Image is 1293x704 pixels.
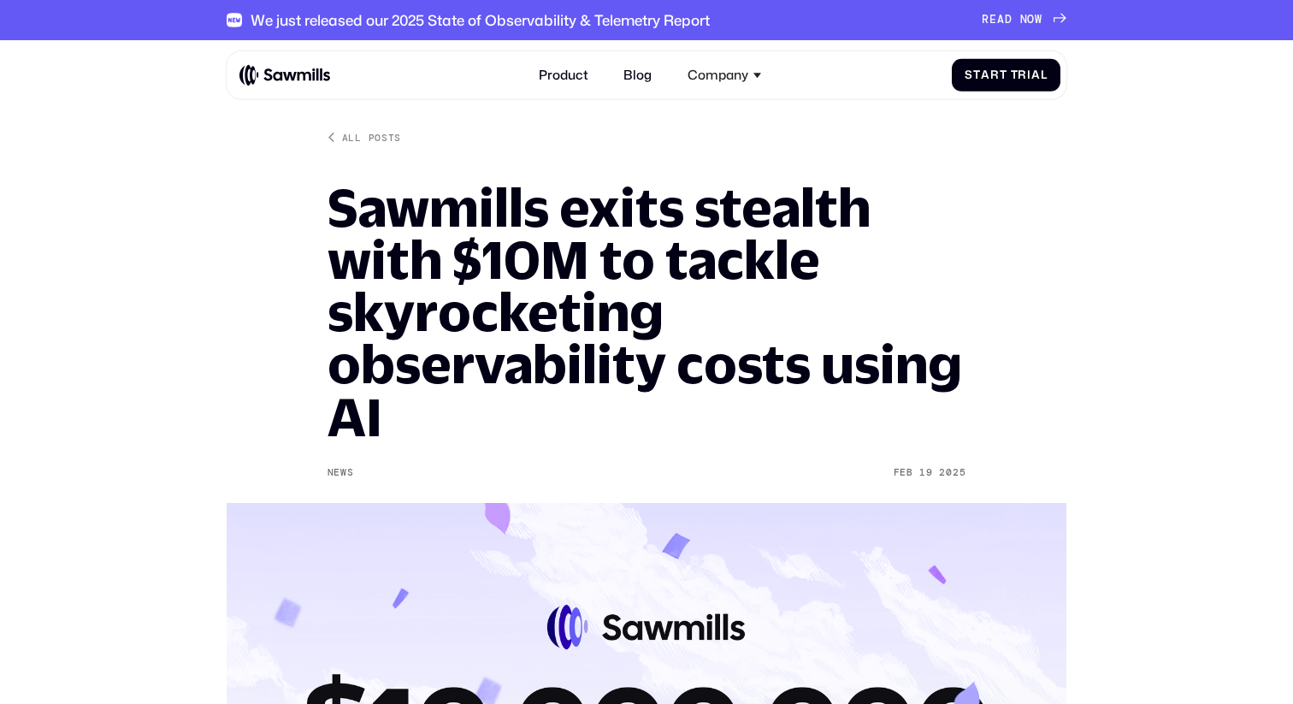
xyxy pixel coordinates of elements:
[965,68,973,82] span: S
[342,131,401,144] div: All posts
[939,467,965,479] div: 2025
[894,467,913,479] div: Feb
[1005,13,1013,27] span: D
[952,59,1060,92] a: StartTrial
[1027,13,1035,27] span: O
[990,68,1000,82] span: r
[678,58,770,93] div: Company
[1000,68,1007,82] span: t
[328,467,354,479] div: News
[529,58,599,93] a: Product
[1011,68,1018,82] span: T
[981,68,990,82] span: a
[328,131,401,144] a: All posts
[1027,68,1031,82] span: i
[973,68,981,82] span: t
[1020,13,1028,27] span: N
[982,13,989,27] span: R
[919,467,932,479] div: 19
[982,13,1066,27] a: READNOW
[1035,13,1042,27] span: W
[328,181,966,443] h1: Sawmills exits stealth with $10M to tackle skyrocketing observability costs using AI
[688,68,748,83] div: Company
[997,13,1005,27] span: A
[251,11,710,28] div: We just released our 2025 State of Observability & Telemetry Report
[989,13,997,27] span: E
[614,58,662,93] a: Blog
[1018,68,1027,82] span: r
[1041,68,1048,82] span: l
[1031,68,1041,82] span: a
